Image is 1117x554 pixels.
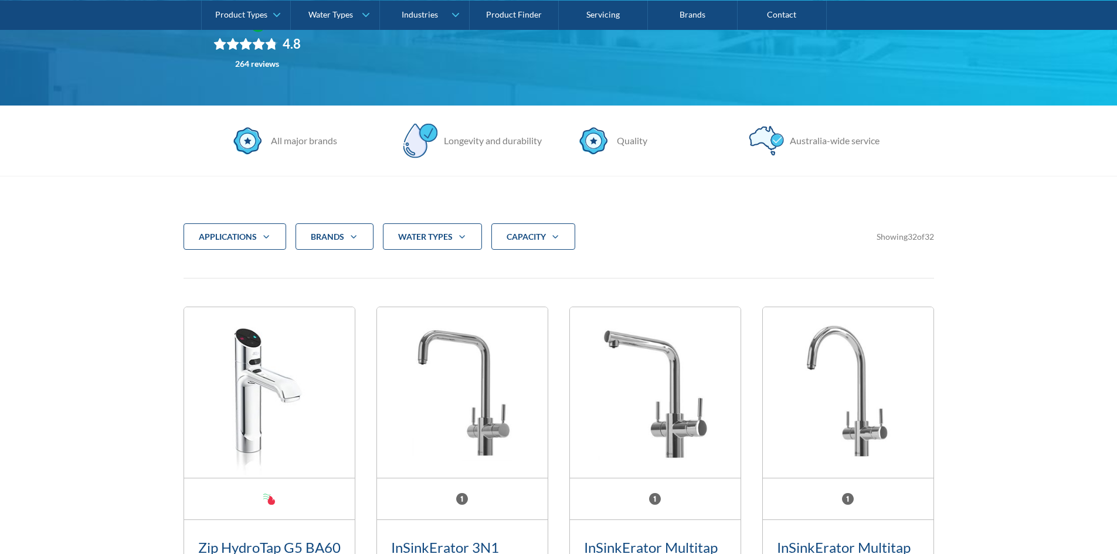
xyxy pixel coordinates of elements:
span: 32 [908,232,917,242]
div: 4.8 [283,36,301,52]
div: Brands [311,231,344,243]
img: InSinkErator 3N1 Multitap - Hot and Cold Mains Water plus Boiling Filtered - U Shaped [377,307,548,478]
div: applications [184,223,286,250]
img: InSinkErator Multitap 3N1, Hot and Cold Mains plus Filtered Boiling - L Shaped [570,307,741,478]
img: InSinkErator Multitap 3N1 Mains Hot and Cold, Filtered Boiling Water - J Shaped [763,307,933,478]
div: Water Types [308,9,353,19]
form: Filter 5 [184,223,934,269]
div: Longevity and durability [438,134,542,148]
div: All major brands [265,134,337,148]
img: Zip HydroTap G5 BA60 (Commercial) [184,307,355,478]
strong: water Types [398,232,453,242]
div: Brands [296,223,374,250]
div: Australia-wide service [784,134,880,148]
div: Industries [402,9,438,19]
span: 32 [925,232,934,242]
div: Product Types [215,9,267,19]
div: Rating: 4.8 out of 5 [213,36,301,52]
div: Quality [611,134,647,148]
div: Showing of [877,230,934,243]
div: applications [199,231,257,243]
div: CAPACITY [491,223,575,250]
div: 264 reviews [235,59,279,69]
strong: CAPACITY [507,232,546,242]
div: water Types [383,223,482,250]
